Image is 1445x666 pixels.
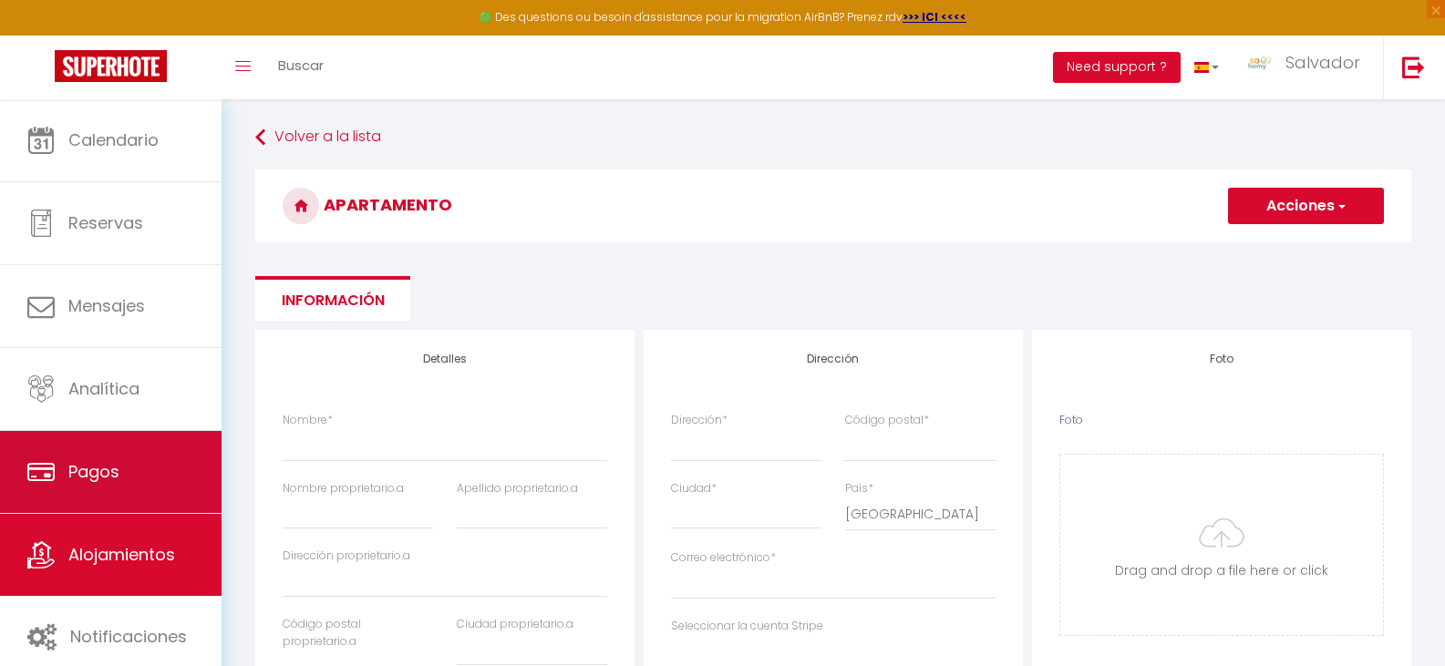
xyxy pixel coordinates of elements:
[255,169,1411,242] h3: APARTAMENTO
[283,548,410,565] label: Dirección proprietario.a
[55,50,167,82] img: Super Booking
[255,276,410,321] li: Información
[70,625,187,648] span: Notificaciones
[283,353,607,365] h4: Detalles
[255,121,1411,154] a: Volver a la lista
[278,56,324,75] span: Buscar
[671,549,776,567] label: Correo electrónico
[68,377,139,400] span: Analítica
[68,460,119,483] span: Pagos
[671,412,728,429] label: Dirección
[1246,55,1274,72] img: ...
[671,618,823,635] label: Seleccionar la cuenta Stripe
[845,412,929,429] label: Código postal
[283,616,433,651] label: Código postal proprietario.a
[457,480,578,497] label: Apellido proprietario.a
[845,480,873,497] label: País
[283,412,333,429] label: Nombre
[1402,56,1425,78] img: logout
[671,480,717,497] label: Ciudad
[68,128,159,151] span: Calendario
[1059,412,1083,429] label: Foto
[264,36,337,99] a: Buscar
[457,616,573,633] label: Ciudad proprietario.a
[1228,188,1384,224] button: Acciones
[283,480,404,497] label: Nombre proprietario.a
[68,211,143,234] span: Reservas
[1285,51,1360,74] span: Salvador
[1053,52,1181,83] button: Need support ?
[1059,353,1384,365] h4: Foto
[68,543,175,566] span: Alojamientos
[68,294,145,317] span: Mensajes
[1233,36,1383,99] a: ... Salvador
[671,353,996,365] h4: Dirección
[903,9,966,25] a: >>> ICI <<<<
